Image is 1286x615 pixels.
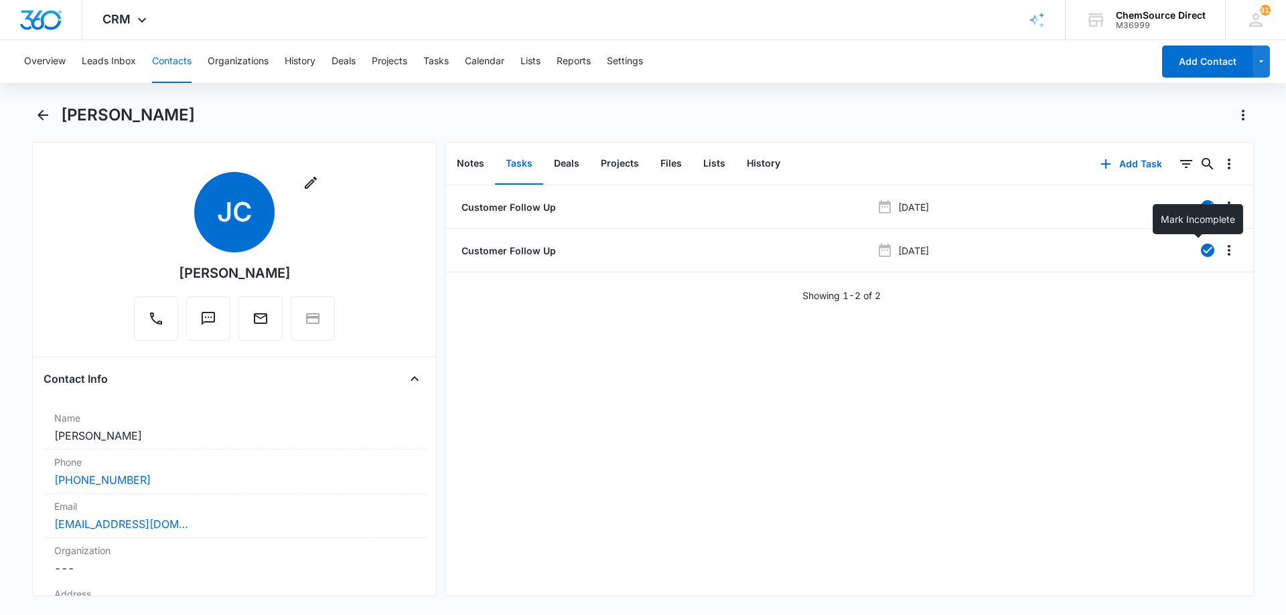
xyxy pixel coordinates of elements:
div: notifications count [1260,5,1271,15]
button: Overflow Menu [1218,196,1240,217]
button: Settings [607,40,643,83]
button: Call [134,296,178,341]
button: Add Contact [1162,46,1253,78]
div: account name [1116,10,1206,21]
button: Lists [693,143,736,185]
button: Contacts [152,40,192,83]
a: [EMAIL_ADDRESS][DOMAIN_NAME] [54,516,188,532]
button: Email [238,296,283,341]
button: Projects [590,143,650,185]
a: Customer Follow Up [459,244,556,258]
button: Filters [1175,153,1197,175]
a: Call [134,317,178,329]
p: [DATE] [898,244,929,258]
button: Add Task [1087,148,1175,180]
div: Organization--- [44,538,425,582]
button: Overflow Menu [1218,153,1240,175]
button: Organizations [208,40,269,83]
button: Deals [332,40,356,83]
span: JC [194,172,275,252]
div: Mark Incomplete [1153,204,1243,234]
label: Name [54,411,415,425]
button: Tasks [495,143,543,185]
button: Deals [543,143,590,185]
a: [PHONE_NUMBER] [54,472,151,488]
label: Address [54,587,415,601]
button: Close [404,368,425,389]
div: Email[EMAIL_ADDRESS][DOMAIN_NAME] [44,494,425,538]
button: Actions [1232,104,1254,126]
p: [DATE] [898,200,929,214]
div: [PERSON_NAME] [179,263,291,283]
div: Phone[PHONE_NUMBER] [44,450,425,494]
h1: [PERSON_NAME] [61,105,195,125]
a: Customer Follow Up [459,200,556,214]
button: Notes [446,143,495,185]
button: Tasks [423,40,449,83]
button: Back [32,104,53,126]
button: Leads Inbox [82,40,136,83]
button: History [736,143,791,185]
label: Organization [54,543,415,557]
button: Overview [24,40,66,83]
dd: --- [54,560,415,576]
button: Text [186,296,230,341]
button: History [285,40,315,83]
label: Email [54,499,415,513]
button: Calendar [465,40,504,83]
div: Name[PERSON_NAME] [44,406,425,450]
button: Search... [1197,153,1218,175]
h4: Contact Info [44,371,108,387]
a: Email [238,317,283,329]
button: Projects [372,40,407,83]
button: Lists [520,40,541,83]
button: Reports [557,40,591,83]
span: CRM [102,12,131,26]
label: Phone [54,455,415,469]
button: Overflow Menu [1218,240,1240,261]
dd: [PERSON_NAME] [54,428,415,444]
div: account id [1116,21,1206,30]
span: 312 [1260,5,1271,15]
p: Showing 1-2 of 2 [802,288,881,302]
a: Text [186,317,230,329]
button: Files [650,143,693,185]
